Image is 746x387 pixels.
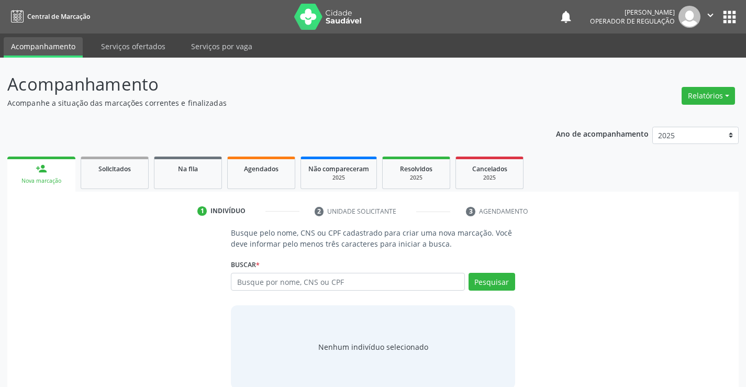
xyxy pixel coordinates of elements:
[472,164,507,173] span: Cancelados
[682,87,735,105] button: Relatórios
[98,164,131,173] span: Solicitados
[590,17,675,26] span: Operador de regulação
[308,174,369,182] div: 2025
[556,127,649,140] p: Ano de acompanhamento
[231,257,260,273] label: Buscar
[308,164,369,173] span: Não compareceram
[400,164,432,173] span: Resolvidos
[7,8,90,25] a: Central de Marcação
[36,163,47,174] div: person_add
[94,37,173,56] a: Serviços ofertados
[15,177,68,185] div: Nova marcação
[463,174,516,182] div: 2025
[705,9,716,21] i: 
[210,206,246,216] div: Indivíduo
[184,37,260,56] a: Serviços por vaga
[700,6,720,28] button: 
[244,164,279,173] span: Agendados
[678,6,700,28] img: img
[231,273,464,291] input: Busque por nome, CNS ou CPF
[4,37,83,58] a: Acompanhamento
[720,8,739,26] button: apps
[559,9,573,24] button: notifications
[390,174,442,182] div: 2025
[318,341,428,352] div: Nenhum indivíduo selecionado
[231,227,515,249] p: Busque pelo nome, CNS ou CPF cadastrado para criar uma nova marcação. Você deve informar pelo men...
[178,164,198,173] span: Na fila
[27,12,90,21] span: Central de Marcação
[7,97,519,108] p: Acompanhe a situação das marcações correntes e finalizadas
[469,273,515,291] button: Pesquisar
[590,8,675,17] div: [PERSON_NAME]
[7,71,519,97] p: Acompanhamento
[197,206,207,216] div: 1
